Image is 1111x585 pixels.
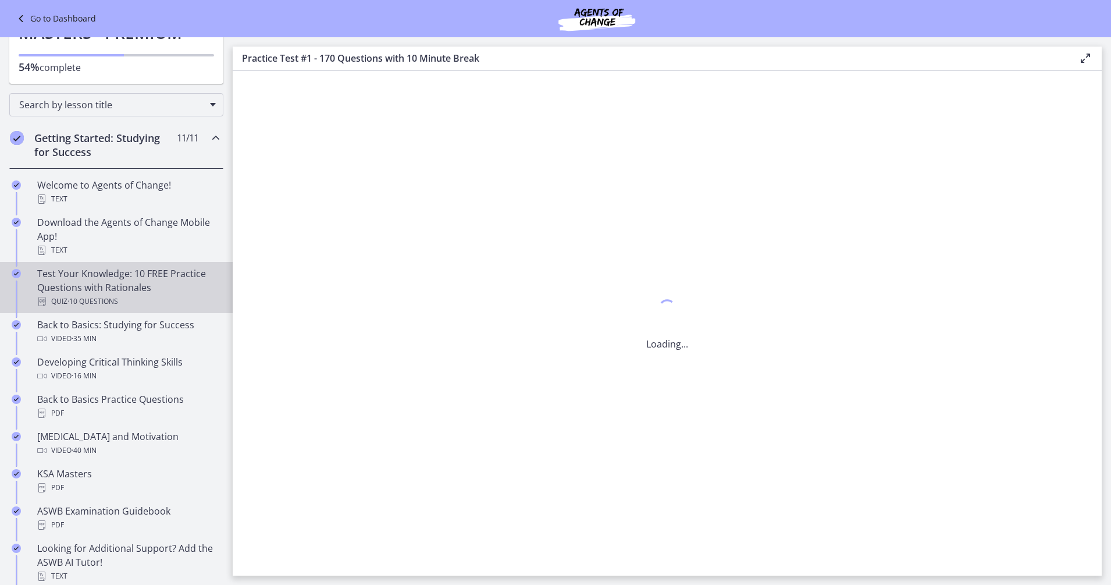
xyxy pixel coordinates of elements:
[12,218,21,227] i: Completed
[34,131,176,159] h2: Getting Started: Studying for Success
[12,180,21,190] i: Completed
[37,178,219,206] div: Welcome to Agents of Change!
[12,320,21,329] i: Completed
[37,355,219,383] div: Developing Critical Thinking Skills
[37,444,219,458] div: Video
[37,332,219,346] div: Video
[12,357,21,367] i: Completed
[10,131,24,145] i: Completed
[177,131,198,145] span: 11 / 11
[37,430,219,458] div: [MEDICAL_DATA] and Motivation
[37,295,219,309] div: Quiz
[19,60,40,74] span: 54%
[37,406,219,420] div: PDF
[37,267,219,309] div: Test Your Knowledge: 10 FREE Practice Questions with Rationales
[19,60,214,75] p: complete
[12,506,21,516] i: Completed
[12,544,21,553] i: Completed
[37,318,219,346] div: Back to Basics: Studying for Success
[646,337,688,351] p: Loading...
[12,432,21,441] i: Completed
[67,295,118,309] span: · 10 Questions
[37,518,219,532] div: PDF
[72,332,97,346] span: · 35 min
[37,541,219,583] div: Looking for Additional Support? Add the ASWB AI Tutor!
[19,98,204,111] span: Search by lesson title
[527,5,667,33] img: Agents of Change
[37,392,219,420] div: Back to Basics Practice Questions
[37,481,219,495] div: PDF
[37,467,219,495] div: KSA Masters
[37,215,219,257] div: Download the Agents of Change Mobile App!
[9,93,223,116] div: Search by lesson title
[72,369,97,383] span: · 16 min
[37,243,219,257] div: Text
[14,12,96,26] a: Go to Dashboard
[242,51,1060,65] h3: Practice Test #1 - 170 Questions with 10 Minute Break
[12,469,21,478] i: Completed
[37,369,219,383] div: Video
[12,269,21,278] i: Completed
[646,296,688,323] div: 1
[72,444,97,458] span: · 40 min
[37,569,219,583] div: Text
[12,395,21,404] i: Completed
[37,504,219,532] div: ASWB Examination Guidebook
[37,192,219,206] div: Text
